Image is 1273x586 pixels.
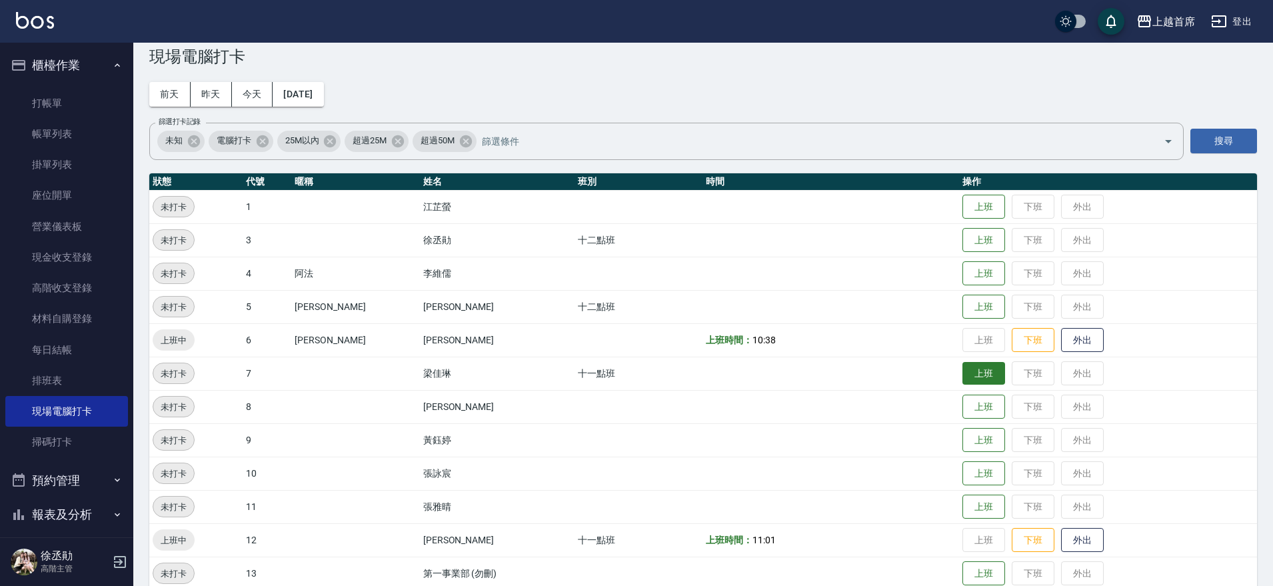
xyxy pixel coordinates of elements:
[1012,528,1054,553] button: 下班
[209,131,273,152] div: 電腦打卡
[575,357,703,390] td: 十一點班
[157,131,205,152] div: 未知
[413,131,477,152] div: 超過50M
[232,82,273,107] button: 今天
[41,563,109,575] p: 高階主管
[962,495,1005,519] button: 上班
[420,357,575,390] td: 梁佳琳
[5,48,128,83] button: 櫃檯作業
[153,300,194,314] span: 未打卡
[420,390,575,423] td: [PERSON_NAME]
[5,303,128,334] a: 材料自購登錄
[5,119,128,149] a: 帳單列表
[1061,528,1104,553] button: 外出
[420,423,575,457] td: 黃鈺婷
[277,134,327,147] span: 25M以內
[243,390,291,423] td: 8
[420,173,575,191] th: 姓名
[1158,131,1179,152] button: Open
[962,295,1005,319] button: 上班
[153,233,194,247] span: 未打卡
[153,500,194,514] span: 未打卡
[5,365,128,396] a: 排班表
[702,173,959,191] th: 時間
[752,535,776,545] span: 11:01
[706,335,752,345] b: 上班時間：
[153,267,194,281] span: 未打卡
[5,532,128,567] button: 客戶管理
[959,173,1257,191] th: 操作
[243,423,291,457] td: 9
[5,149,128,180] a: 掛單列表
[159,117,201,127] label: 篩選打卡記錄
[243,457,291,490] td: 10
[191,82,232,107] button: 昨天
[5,497,128,532] button: 報表及分析
[962,362,1005,385] button: 上班
[5,88,128,119] a: 打帳單
[153,567,194,581] span: 未打卡
[962,228,1005,253] button: 上班
[11,549,37,575] img: Person
[291,173,420,191] th: 暱稱
[575,523,703,557] td: 十一點班
[420,223,575,257] td: 徐丞勛
[153,400,194,414] span: 未打卡
[243,523,291,557] td: 12
[243,357,291,390] td: 7
[291,290,420,323] td: [PERSON_NAME]
[5,335,128,365] a: 每日結帳
[5,242,128,273] a: 現金收支登錄
[291,323,420,357] td: [PERSON_NAME]
[5,180,128,211] a: 座位開單
[5,463,128,498] button: 預約管理
[420,490,575,523] td: 張雅晴
[277,131,341,152] div: 25M以內
[420,190,575,223] td: 江芷螢
[243,190,291,223] td: 1
[345,131,409,152] div: 超過25M
[243,490,291,523] td: 11
[575,223,703,257] td: 十二點班
[962,195,1005,219] button: 上班
[575,290,703,323] td: 十二點班
[413,134,463,147] span: 超過50M
[962,561,1005,586] button: 上班
[752,335,776,345] span: 10:38
[479,129,1140,153] input: 篩選條件
[575,173,703,191] th: 班別
[1190,129,1257,153] button: 搜尋
[16,12,54,29] img: Logo
[209,134,259,147] span: 電腦打卡
[5,273,128,303] a: 高階收支登錄
[1206,9,1257,34] button: 登出
[962,395,1005,419] button: 上班
[1098,8,1124,35] button: save
[157,134,191,147] span: 未知
[706,535,752,545] b: 上班時間：
[153,433,194,447] span: 未打卡
[1131,8,1200,35] button: 上越首席
[1152,13,1195,30] div: 上越首席
[291,257,420,290] td: 阿法
[153,533,195,547] span: 上班中
[345,134,395,147] span: 超過25M
[243,223,291,257] td: 3
[5,396,128,427] a: 現場電腦打卡
[962,261,1005,286] button: 上班
[153,467,194,481] span: 未打卡
[420,323,575,357] td: [PERSON_NAME]
[962,461,1005,486] button: 上班
[243,173,291,191] th: 代號
[1061,328,1104,353] button: 外出
[273,82,323,107] button: [DATE]
[149,82,191,107] button: 前天
[243,290,291,323] td: 5
[962,428,1005,453] button: 上班
[1012,328,1054,353] button: 下班
[420,457,575,490] td: 張詠宸
[5,211,128,242] a: 營業儀表板
[243,257,291,290] td: 4
[153,333,195,347] span: 上班中
[149,173,243,191] th: 狀態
